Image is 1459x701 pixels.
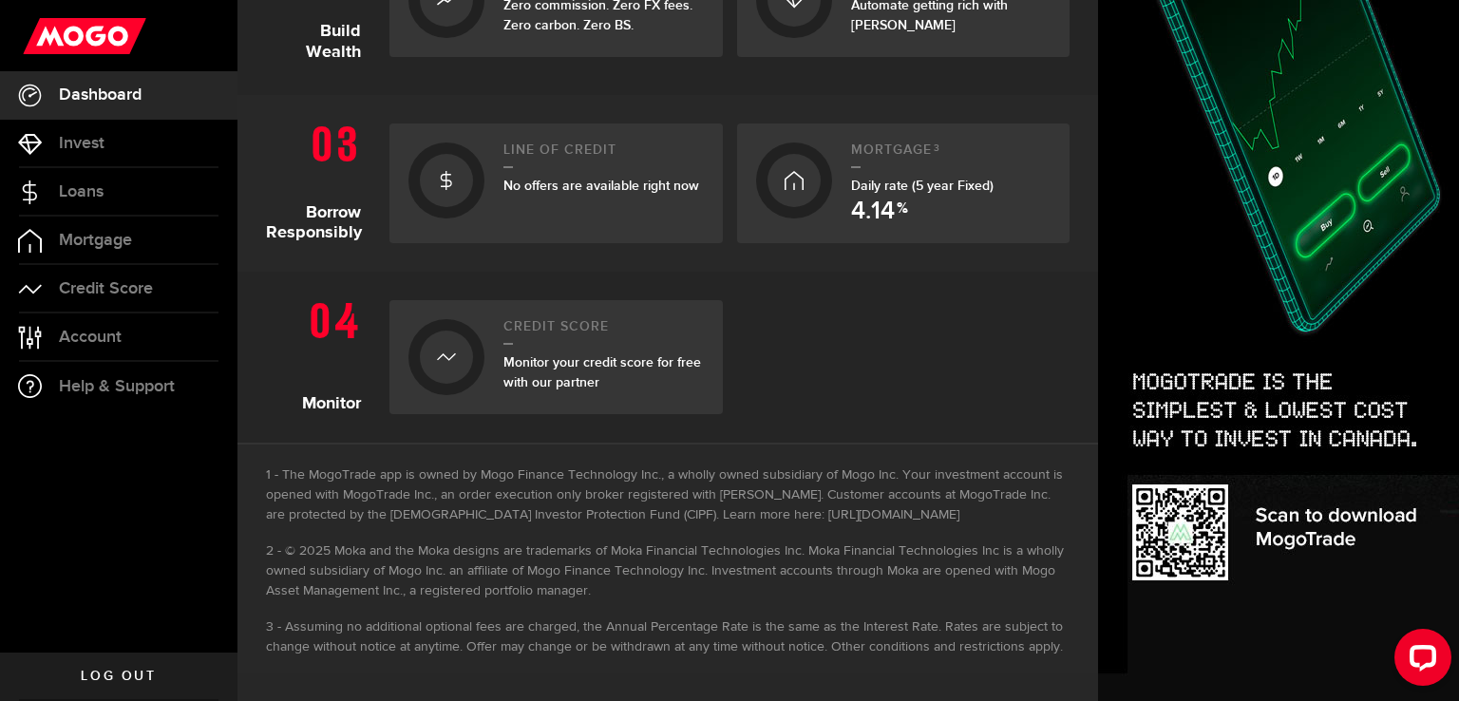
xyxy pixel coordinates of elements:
span: Monitor your credit score for free with our partner [503,354,701,390]
span: Invest [59,135,104,152]
span: Log out [81,670,156,683]
li: The MogoTrade app is owned by Mogo Finance Technology Inc., a wholly owned subsidiary of Mogo Inc... [266,465,1070,525]
a: Line of creditNo offers are available right now [389,123,723,243]
h1: Borrow Responsibly [266,114,375,243]
span: Mortgage [59,232,132,249]
span: Dashboard [59,86,142,104]
span: Credit Score [59,280,153,297]
iframe: LiveChat chat widget [1379,621,1459,701]
span: Loans [59,183,104,200]
span: No offers are available right now [503,178,699,194]
a: Credit ScoreMonitor your credit score for free with our partner [389,300,723,414]
h1: Monitor [266,291,375,414]
span: Help & Support [59,378,175,395]
h2: Credit Score [503,319,704,345]
li: Assuming no additional optional fees are charged, the Annual Percentage Rate is the same as the I... [266,617,1070,657]
span: 4.14 [851,199,895,224]
h2: Mortgage [851,142,1052,168]
sup: 3 [934,142,940,154]
span: % [897,201,908,224]
h2: Line of credit [503,142,704,168]
a: Mortgage3Daily rate (5 year Fixed) 4.14 % [737,123,1071,243]
span: Account [59,329,122,346]
span: Daily rate (5 year Fixed) [851,178,994,194]
li: © 2025 Moka and the Moka designs are trademarks of Moka Financial Technologies Inc. Moka Financia... [266,541,1070,601]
